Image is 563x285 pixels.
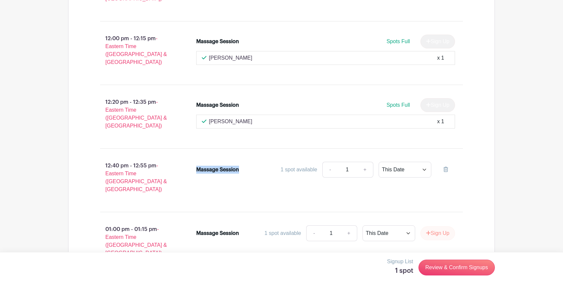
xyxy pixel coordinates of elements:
[90,223,186,260] p: 01:00 pm - 01:15 pm
[90,96,186,132] p: 12:20 pm - 12:35 pm
[357,162,373,178] a: +
[90,32,186,69] p: 12:00 pm - 12:15 pm
[209,54,253,62] p: [PERSON_NAME]
[196,166,239,174] div: Massage Session
[437,54,444,62] div: x 1
[196,101,239,109] div: Massage Session
[387,39,410,44] span: Spots Full
[306,225,321,241] a: -
[196,229,239,237] div: Massage Session
[281,166,317,174] div: 1 spot available
[418,260,495,275] a: Review & Confirm Signups
[90,159,186,196] p: 12:40 pm - 12:55 pm
[420,226,455,240] button: Sign Up
[387,267,413,275] h5: 1 spot
[196,38,239,45] div: Massage Session
[264,229,301,237] div: 1 spot available
[322,162,337,178] a: -
[341,225,357,241] a: +
[387,258,413,266] p: Signup List
[387,102,410,108] span: Spots Full
[437,118,444,126] div: x 1
[209,118,253,126] p: [PERSON_NAME]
